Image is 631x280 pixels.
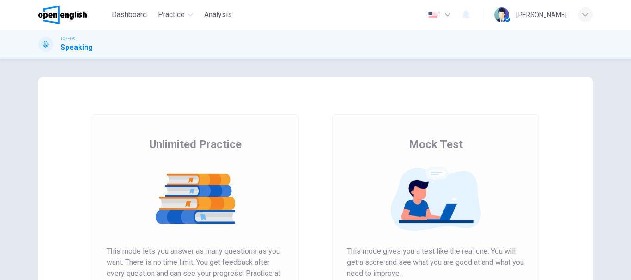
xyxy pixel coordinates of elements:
span: Analysis [204,9,232,20]
span: Practice [158,9,185,20]
img: Profile picture [494,7,509,22]
img: en [427,12,438,18]
span: Dashboard [112,9,147,20]
h1: Speaking [61,42,93,53]
img: OpenEnglish logo [38,6,87,24]
span: Mock Test [409,137,463,152]
span: This mode gives you a test like the real one. You will get a score and see what you are good at a... [347,246,524,279]
span: Unlimited Practice [149,137,242,152]
button: Dashboard [108,6,151,23]
a: OpenEnglish logo [38,6,108,24]
span: TOEFL® [61,36,75,42]
button: Practice [154,6,197,23]
button: Analysis [200,6,236,23]
div: [PERSON_NAME] [516,9,567,20]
